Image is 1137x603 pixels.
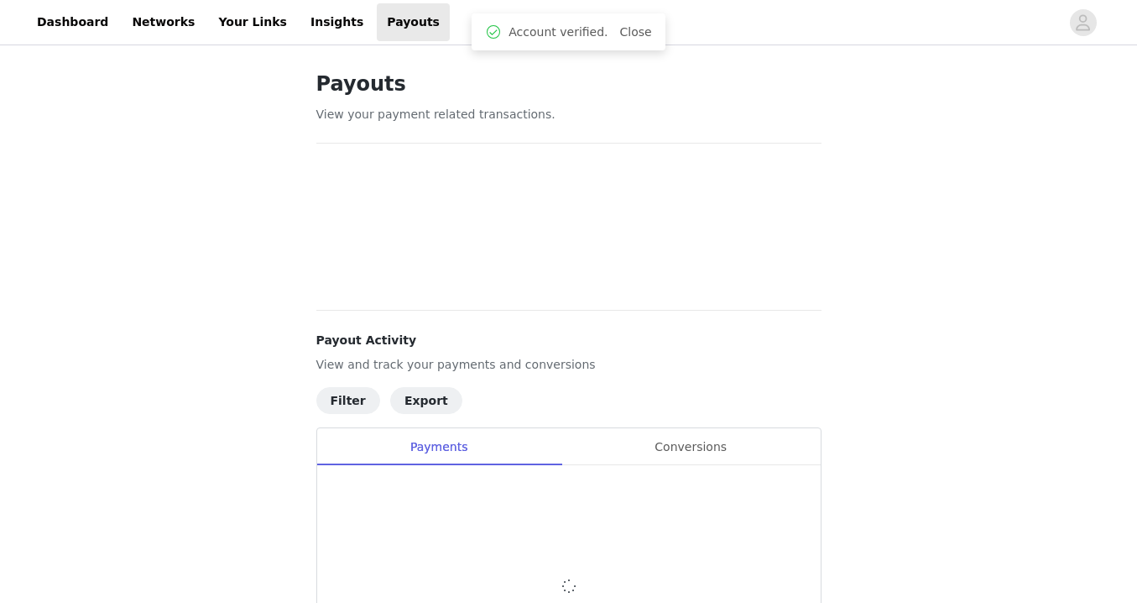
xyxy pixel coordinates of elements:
[390,387,462,414] button: Export
[316,387,380,414] button: Filter
[1075,9,1091,36] div: avatar
[620,25,652,39] a: Close
[316,106,821,123] p: View your payment related transactions.
[316,356,821,374] p: View and track your payments and conversions
[317,428,561,466] div: Payments
[27,3,118,41] a: Dashboard
[561,428,821,466] div: Conversions
[300,3,373,41] a: Insights
[316,332,821,349] h4: Payout Activity
[377,3,450,41] a: Payouts
[509,24,608,41] span: Account verified.
[208,3,297,41] a: Your Links
[316,69,821,99] h1: Payouts
[122,3,205,41] a: Networks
